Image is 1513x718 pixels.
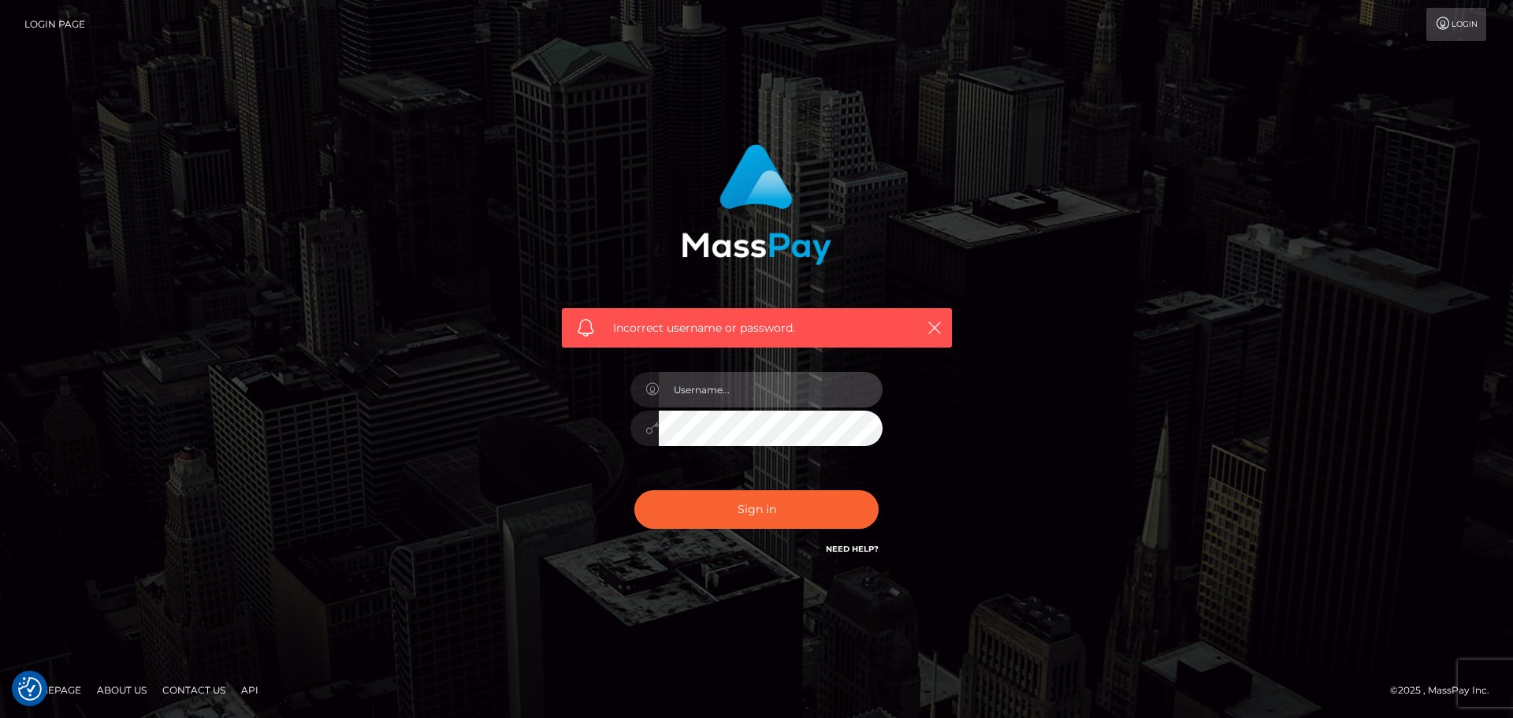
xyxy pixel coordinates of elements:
[826,544,879,554] a: Need Help?
[91,678,153,702] a: About Us
[634,490,879,529] button: Sign in
[659,372,883,407] input: Username...
[613,320,901,337] span: Incorrect username or password.
[18,677,42,701] img: Revisit consent button
[17,678,87,702] a: Homepage
[24,8,85,41] a: Login Page
[18,677,42,701] button: Consent Preferences
[1390,682,1501,699] div: © 2025 , MassPay Inc.
[235,678,265,702] a: API
[156,678,232,702] a: Contact Us
[1426,8,1486,41] a: Login
[682,144,831,265] img: MassPay Login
